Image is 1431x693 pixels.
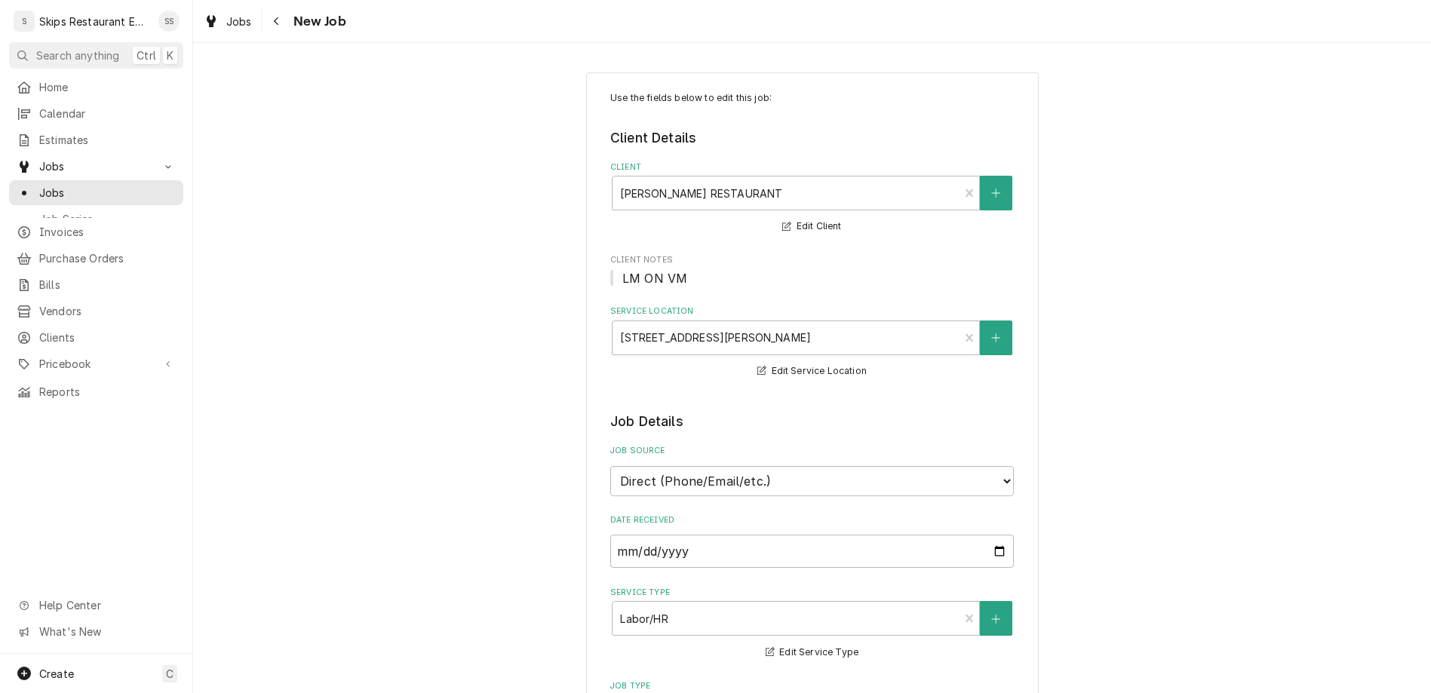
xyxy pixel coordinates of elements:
input: yyyy-mm-dd [610,535,1014,568]
span: Client Notes [610,254,1014,266]
span: Estimates [39,132,176,148]
label: Service Location [610,305,1014,317]
span: New Job [289,11,346,32]
a: Jobs [9,180,183,205]
div: Job Source [610,445,1014,495]
span: Ctrl [137,48,156,63]
button: Create New Location [980,320,1012,355]
div: SS [158,11,180,32]
button: Navigate back [265,9,289,33]
span: Client Notes [610,269,1014,287]
span: Vendors [39,303,176,319]
button: Create New Service [980,601,1012,636]
label: Job Source [610,445,1014,457]
span: Pricebook [39,356,153,372]
span: Clients [39,330,176,345]
span: Invoices [39,224,176,240]
div: Service Location [610,305,1014,380]
a: Bills [9,272,183,297]
div: Client Notes [610,254,1014,287]
span: Jobs [39,185,176,201]
a: Invoices [9,219,183,244]
span: Search anything [36,48,119,63]
span: Home [39,79,176,95]
button: Edit Service Location [755,362,869,381]
span: K [167,48,174,63]
div: Client [610,161,1014,236]
button: Edit Service Type [763,643,861,662]
button: Search anythingCtrlK [9,42,183,69]
span: Create [39,667,74,680]
span: Jobs [226,14,252,29]
a: Go to Help Center [9,593,183,618]
span: C [166,666,174,682]
svg: Create New Service [991,614,1000,624]
span: LM ON VM [622,271,687,286]
legend: Client Details [610,128,1014,148]
label: Date Received [610,514,1014,526]
label: Service Type [610,587,1014,599]
a: Vendors [9,299,183,324]
a: Reports [9,379,183,404]
a: Go to What's New [9,619,183,644]
span: What's New [39,624,174,639]
label: Client [610,161,1014,173]
span: Reports [39,384,176,400]
svg: Create New Location [991,333,1000,343]
a: Home [9,75,183,100]
span: Purchase Orders [39,250,176,266]
a: Jobs [198,9,258,34]
span: Help Center [39,597,174,613]
div: S [14,11,35,32]
span: Job Series [39,211,176,227]
button: Edit Client [780,217,843,236]
p: Use the fields below to edit this job: [610,91,1014,105]
span: Calendar [39,106,176,121]
a: Go to Jobs [9,154,183,179]
svg: Create New Client [991,188,1000,198]
legend: Job Details [610,412,1014,431]
button: Create New Client [980,176,1012,210]
a: Estimates [9,127,183,152]
div: Service Type [610,587,1014,661]
a: Purchase Orders [9,246,183,271]
div: Skips Restaurant Equipment [39,14,150,29]
a: Go to Pricebook [9,351,183,376]
div: Shan Skipper's Avatar [158,11,180,32]
span: Bills [39,277,176,293]
a: Clients [9,325,183,350]
div: Date Received [610,514,1014,568]
a: Calendar [9,101,183,126]
label: Job Type [610,680,1014,692]
a: Job Series [9,207,183,232]
span: Jobs [39,158,153,174]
